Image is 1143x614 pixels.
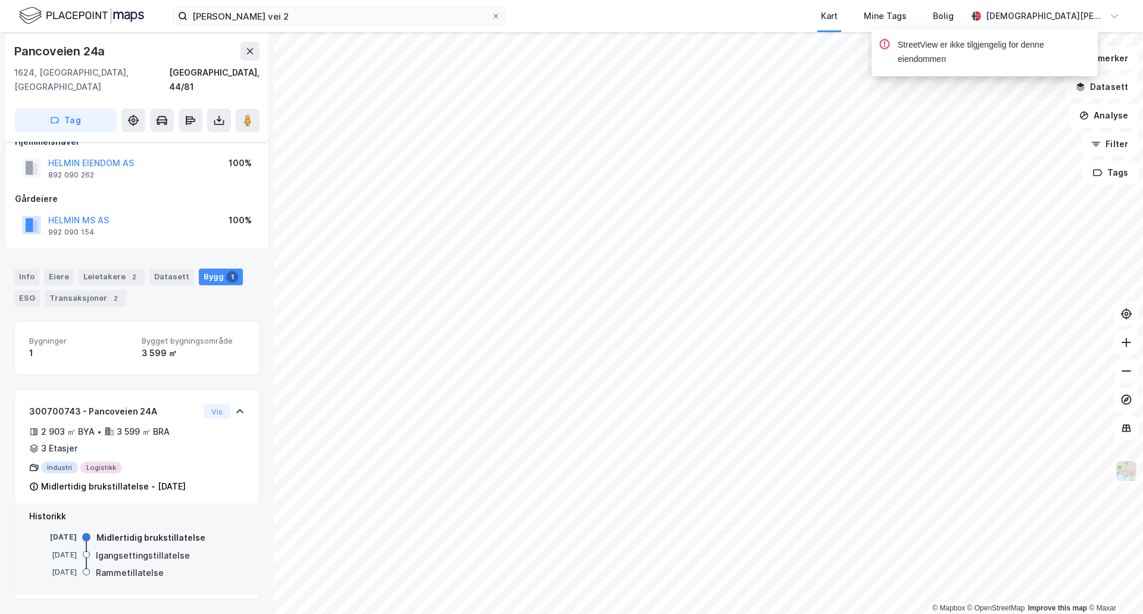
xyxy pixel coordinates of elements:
div: 892 090 262 [48,170,94,180]
div: Datasett [149,269,194,285]
div: Midlertidig brukstillatelse [96,531,205,545]
span: Bygninger [29,336,132,346]
div: Pancoveien 24a [14,42,107,61]
button: Vis [204,404,230,419]
div: 100% [229,156,252,170]
div: Igangsettingstillatelse [96,548,190,563]
div: [DATE] [29,567,77,578]
div: [DATE] [29,532,77,543]
div: 1 [29,346,132,360]
div: • [97,427,102,437]
div: Bolig [933,9,954,23]
div: [DATE] [29,550,77,560]
div: Gårdeiere [15,192,259,206]
div: 100% [229,213,252,227]
div: 1 [226,271,238,283]
div: [DEMOGRAPHIC_DATA][PERSON_NAME] [986,9,1105,23]
div: Kart [821,9,838,23]
div: Eiere [44,269,74,285]
a: Mapbox [932,604,965,612]
div: Historikk [29,509,245,523]
div: Midlertidig brukstillatelse - [DATE] [41,479,186,494]
div: ESG [14,290,40,307]
div: Mine Tags [864,9,907,23]
button: Tag [14,108,117,132]
button: Analyse [1069,104,1138,127]
div: Transaksjoner [45,290,126,307]
button: Datasett [1066,75,1138,99]
span: Bygget bygningsområde [142,336,245,346]
div: 300700743 - Pancoveien 24A [29,404,199,419]
div: 992 090 154 [48,227,95,237]
div: Bygg [199,269,243,285]
a: OpenStreetMap [967,604,1025,612]
div: Info [14,269,39,285]
div: 2 903 ㎡ BYA [41,425,95,439]
div: 2 [110,292,121,304]
div: [GEOGRAPHIC_DATA], 44/81 [169,66,260,94]
div: 1624, [GEOGRAPHIC_DATA], [GEOGRAPHIC_DATA] [14,66,169,94]
div: Rammetillatelse [96,566,164,580]
input: Søk på adresse, matrikkel, gårdeiere, leietakere eller personer [188,7,491,25]
div: Kontrollprogram for chat [1083,557,1143,614]
div: 3 599 ㎡ BRA [117,425,170,439]
div: Leietakere [79,269,145,285]
div: StreetView er ikke tilgjengelig for denne eiendommen [898,38,1088,67]
div: 2 [128,271,140,283]
a: Improve this map [1028,604,1087,612]
button: Filter [1081,132,1138,156]
div: 3 Etasjer [41,441,77,456]
img: Z [1115,460,1138,482]
button: Tags [1083,161,1138,185]
img: logo.f888ab2527a4732fd821a326f86c7f29.svg [19,5,144,26]
iframe: Chat Widget [1083,557,1143,614]
div: 3 599 ㎡ [142,346,245,360]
